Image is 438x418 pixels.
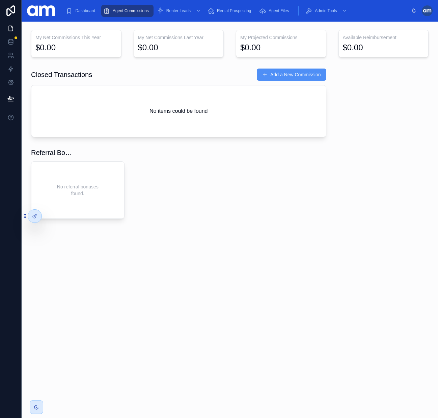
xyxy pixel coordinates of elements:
a: Renter Leads [155,5,204,17]
a: Rental Prospecting [206,5,256,17]
h3: Available Reimbursement [343,34,425,41]
div: $0.00 [35,42,56,53]
span: Rental Prospecting [217,8,251,14]
a: Agent Files [257,5,294,17]
a: Admin Tools [303,5,350,17]
span: Renter Leads [166,8,191,14]
h2: No items could be found [149,107,208,115]
h3: My Projected Commissions [240,34,322,41]
div: $0.00 [343,42,363,53]
h3: My Net Commissions This Year [35,34,117,41]
span: Dashboard [75,8,95,14]
h1: Closed Transactions [31,70,92,79]
img: App logo [27,5,55,16]
a: Dashboard [64,5,100,17]
button: Add a New Commission [257,69,326,81]
h3: My Net Commissions Last Year [138,34,220,41]
h1: Referral Bonuses [31,148,74,157]
span: Admin Tools [315,8,337,14]
div: $0.00 [138,42,158,53]
span: No referral bonuses found. [53,183,103,197]
div: scrollable content [60,3,411,18]
div: $0.00 [240,42,261,53]
span: Agent Commissions [113,8,149,14]
span: Agent Files [269,8,289,14]
a: Agent Commissions [101,5,154,17]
